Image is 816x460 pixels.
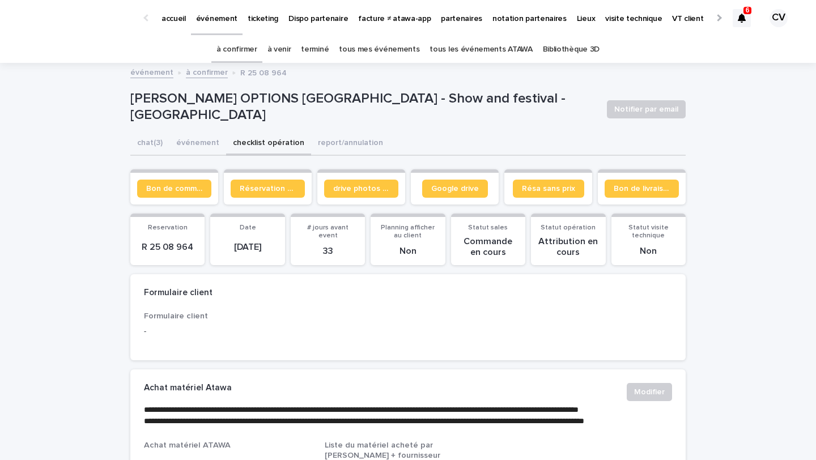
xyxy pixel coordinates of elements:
p: 6 [746,6,750,14]
button: événement [169,132,226,156]
button: checklist opération [226,132,311,156]
a: Réservation client [231,180,305,198]
span: Modifier [634,386,665,398]
span: drive photos coordinateur [333,185,389,193]
span: Formulaire client [144,312,208,320]
p: [DATE] [217,242,278,253]
p: 33 [297,246,358,257]
a: Bon de livraison [605,180,679,198]
button: Modifier [627,383,672,401]
span: Bon de commande [146,185,202,193]
span: Réservation client [240,185,296,193]
p: - [144,326,311,338]
span: Google drive [431,185,479,193]
a: événement [130,65,173,78]
a: Résa sans prix [513,180,584,198]
button: chat (3) [130,132,169,156]
p: R 25 08 964 [137,242,198,253]
span: Statut opération [541,224,596,231]
span: Date [240,224,256,231]
a: Bibliothèque 3D [543,36,600,63]
div: 6 [733,9,751,27]
span: Liste du matériel acheté par [PERSON_NAME] + fournisseur [325,441,440,459]
p: [PERSON_NAME] OPTIONS [GEOGRAPHIC_DATA] - Show and festival - [GEOGRAPHIC_DATA] [130,91,598,123]
a: tous mes événements [339,36,419,63]
span: Planning afficher au client [381,224,435,239]
div: CV [770,9,788,27]
h2: Formulaire client [144,288,212,298]
span: Statut sales [468,224,508,231]
a: à confirmer [216,36,257,63]
span: Statut visite technique [628,224,669,239]
p: Non [377,246,438,257]
span: Reservation [148,224,188,231]
p: Attribution en cours [538,236,598,258]
button: Notifier par email [607,100,686,118]
img: Ls34BcGeRexTGTNfXpUC [23,7,133,29]
span: Notifier par email [614,104,678,115]
h2: Achat matériel Atawa [144,383,232,393]
span: Résa sans prix [522,185,575,193]
a: à confirmer [186,65,228,78]
p: Non [618,246,679,257]
a: drive photos coordinateur [324,180,398,198]
a: terminé [301,36,329,63]
p: Commande en cours [458,236,518,258]
a: tous les événements ATAWA [430,36,532,63]
a: Bon de commande [137,180,211,198]
a: à venir [267,36,291,63]
p: R 25 08 964 [240,66,287,78]
span: Bon de livraison [614,185,670,193]
span: Achat matériel ATAWA [144,441,231,449]
button: report/annulation [311,132,390,156]
span: # jours avant event [307,224,348,239]
a: Google drive [422,180,488,198]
